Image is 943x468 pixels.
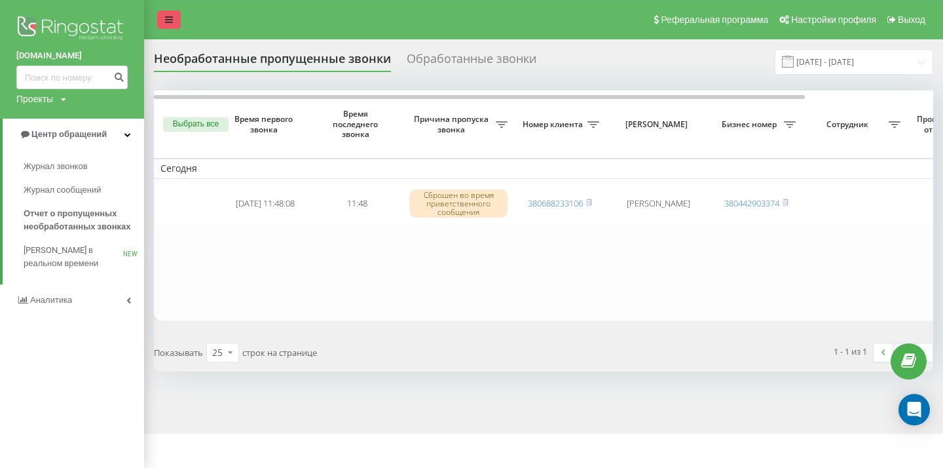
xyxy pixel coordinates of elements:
[3,119,144,150] a: Центр обращений
[16,49,128,62] a: [DOMAIN_NAME]
[219,182,311,226] td: [DATE] 11:48:08
[31,129,107,139] span: Центр обращений
[24,184,101,197] span: Журнал сообщений
[724,197,779,209] a: 380442903374
[154,347,203,359] span: Показывать
[407,52,536,72] div: Обработанные звонки
[661,14,768,25] span: Реферальная программа
[24,244,123,270] span: [PERSON_NAME] в реальном времени
[16,66,128,89] input: Поиск по номеру
[834,345,867,358] div: 1 - 1 из 1
[163,117,229,132] button: Выбрать все
[16,92,53,106] div: Проекты
[898,394,930,425] div: Open Intercom Messenger
[311,182,403,226] td: 11:48
[30,295,72,305] span: Аналитика
[528,197,583,209] a: 380688233106
[242,347,317,359] span: строк на странице
[24,178,144,202] a: Журнал сообщений
[617,119,699,130] span: [PERSON_NAME]
[809,119,889,130] span: Сотрудник
[606,182,711,226] td: [PERSON_NAME]
[898,14,925,25] span: Выход
[409,189,508,218] div: Сброшен во время приветственного сообщения
[24,239,144,275] a: [PERSON_NAME] в реальном времениNEW
[409,114,496,134] span: Причина пропуска звонка
[212,346,223,359] div: 25
[24,202,144,239] a: Отчет о пропущенных необработанных звонках
[717,119,784,130] span: Бизнес номер
[16,13,128,46] img: Ringostat logo
[24,155,144,178] a: Журнал звонков
[791,14,876,25] span: Настройки профиля
[24,160,88,173] span: Журнал звонков
[154,52,391,72] div: Необработанные пропущенные звонки
[24,207,138,233] span: Отчет о пропущенных необработанных звонках
[521,119,587,130] span: Номер клиента
[230,114,301,134] span: Время первого звонка
[322,109,392,140] span: Время последнего звонка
